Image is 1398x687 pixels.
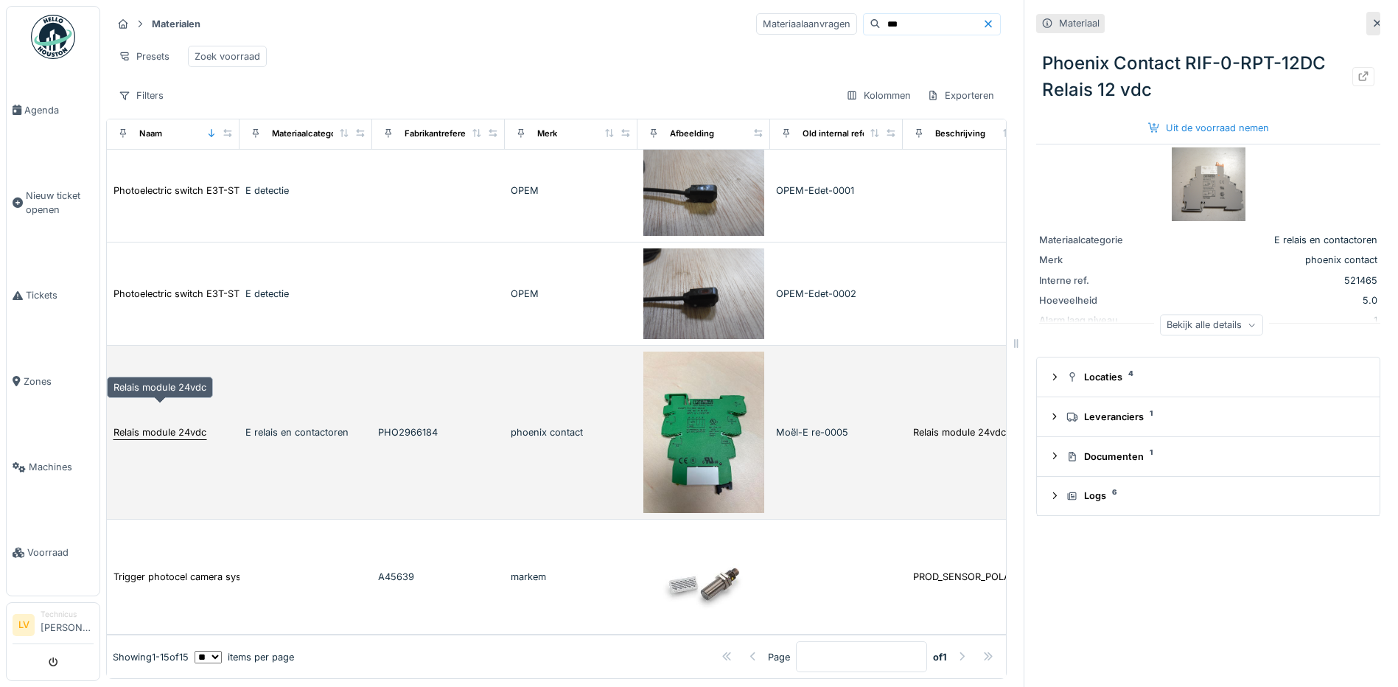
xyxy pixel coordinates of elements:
[146,17,206,31] strong: Materialen
[113,184,334,198] div: Photoelectric switch E3T-ST12 zender+ontvanger
[920,85,1001,106] div: Exporteren
[245,425,366,439] div: E relais en contactoren
[26,189,94,217] span: Nieuw ticket openen
[7,153,99,253] a: Nieuw ticket openen
[245,184,366,198] div: E detectie
[1160,314,1263,335] div: Bekijk alle details
[113,425,206,439] div: Relais module 24vdc
[7,253,99,338] a: Tickets
[1066,489,1362,503] div: Logs
[1043,443,1374,470] summary: Documenten1
[1156,273,1377,287] div: 521465
[139,128,162,140] div: Naam
[13,609,94,644] a: LV Technicus[PERSON_NAME]
[24,374,94,388] span: Zones
[1039,273,1150,287] div: Interne ref.
[776,425,897,439] div: Moël-E re-0005
[1066,370,1362,384] div: Locaties
[511,287,632,301] div: OPEM
[933,650,947,664] strong: of 1
[7,425,99,510] a: Machines
[1039,253,1150,267] div: Merk
[643,145,764,236] img: Photoelectric switch E3T-ST12 zender+ontvanger
[7,338,99,424] a: Zones
[913,425,1093,439] div: Relais module 24vdc PLC-BSC-24UC/21
[1156,293,1377,307] div: 5.0
[935,128,985,140] div: Beschrijving
[1043,363,1374,391] summary: Locaties4
[27,545,94,559] span: Voorraad
[113,287,334,301] div: Photoelectric switch E3T-ST14 zender+ontvanger
[7,67,99,153] a: Agenda
[1066,450,1362,464] div: Documenten
[839,85,918,106] div: Kolommen
[112,46,176,67] div: Presets
[41,609,94,641] li: [PERSON_NAME]
[776,184,897,198] div: OPEM-Edet-0001
[107,377,213,398] div: Relais module 24vdc
[245,287,366,301] div: E detectie
[26,288,94,302] span: Tickets
[113,650,189,664] div: Showing 1 - 15 of 15
[1059,16,1100,30] div: Materiaal
[1043,403,1374,430] summary: Leveranciers1
[113,570,349,584] div: Trigger photocel camera systeem markem laser print
[29,460,94,474] span: Machines
[643,248,764,339] img: Photoelectric switch E3T-ST14 zender+ontvanger
[1172,147,1245,221] img: Phoenix Contact RIF-0-RPT-12DC Relais 12 vdc
[776,287,897,301] div: OPEM-Edet-0002
[1156,233,1377,247] div: E relais en contactoren
[670,128,714,140] div: Afbeelding
[1039,233,1150,247] div: Materiaalcategorie
[1156,253,1377,267] div: phoenix contact
[378,570,499,584] div: A45639
[1036,44,1380,109] div: Phoenix Contact RIF-0-RPT-12DC Relais 12 vdc
[13,614,35,636] li: LV
[756,13,857,35] div: Materiaalaanvragen
[511,425,632,439] div: phoenix contact
[643,526,764,629] img: Trigger photocel camera systeem markem laser print
[511,570,632,584] div: markem
[112,85,170,106] div: Filters
[31,15,75,59] img: Badge_color-CXgf-gQk.svg
[537,128,557,140] div: Merk
[7,510,99,596] a: Voorraad
[1142,118,1275,138] div: Uit de voorraad nemen
[913,570,1184,584] div: PROD_SENSOR_POLARIZED_RETRO_REFLEX MI - Common...
[643,352,764,513] img: Relais module 24vdc
[272,128,346,140] div: Materiaalcategorie
[405,128,481,140] div: Fabrikantreferentie
[24,103,94,117] span: Agenda
[803,128,891,140] div: Old internal reference
[41,609,94,620] div: Technicus
[511,184,632,198] div: OPEM
[378,425,499,439] div: PHO2966184
[768,650,790,664] div: Page
[1039,293,1150,307] div: Hoeveelheid
[1066,410,1362,424] div: Leveranciers
[195,650,294,664] div: items per page
[195,49,260,63] div: Zoek voorraad
[1043,483,1374,510] summary: Logs6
